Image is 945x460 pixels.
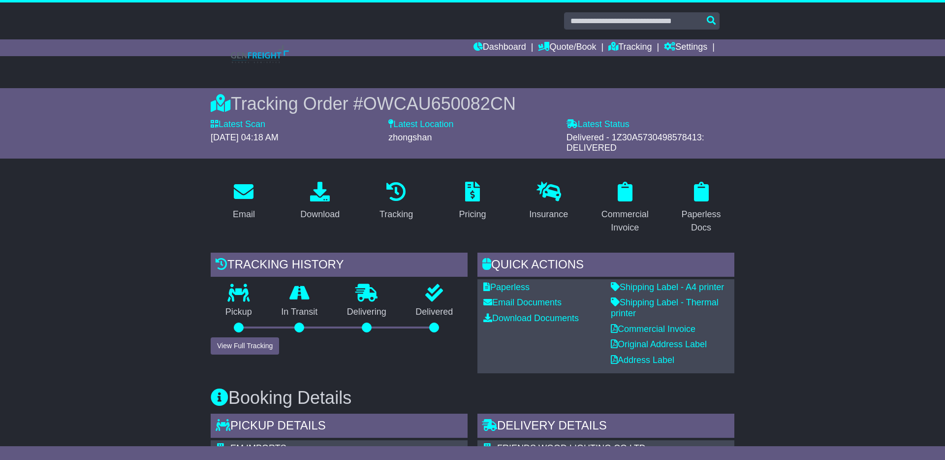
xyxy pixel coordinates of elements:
a: Pricing [452,178,492,225]
a: Commercial Invoice [592,178,658,238]
div: Tracking Order # [211,93,734,114]
p: In Transit [267,307,333,318]
span: OWCAU650082CN [363,94,516,114]
a: Original Address Label [611,339,707,349]
div: Paperless Docs [674,208,728,234]
a: Shipping Label - Thermal printer [611,297,719,318]
label: Latest Status [567,119,630,130]
p: Delivered [401,307,468,318]
div: Tracking [379,208,413,221]
a: Dashboard [473,39,526,56]
div: Insurance [529,208,568,221]
div: Email [233,208,255,221]
label: Latest Scan [211,119,265,130]
div: Download [300,208,340,221]
a: Address Label [611,355,674,365]
span: [DATE] 04:18 AM [211,132,279,142]
div: Pricing [459,208,486,221]
span: FRIENDS WOOD LIGHTING CO LTD [497,443,646,453]
span: EM IMPORTS [230,443,286,453]
a: Tracking [608,39,652,56]
button: View Full Tracking [211,337,279,355]
a: Insurance [523,178,574,225]
div: Tracking history [211,253,468,279]
a: Settings [664,39,707,56]
a: Tracking [373,178,419,225]
a: Email [226,178,261,225]
a: Shipping Label - A4 printer [611,282,724,292]
div: Quick Actions [477,253,734,279]
p: Delivering [332,307,401,318]
div: Commercial Invoice [598,208,652,234]
a: Paperless [483,282,530,292]
h3: Booking Details [211,388,734,408]
p: Pickup [211,307,267,318]
span: Delivered - 1Z30A5730498578413: DELIVERED [567,132,704,153]
div: Pickup Details [211,414,468,440]
a: Download [294,178,346,225]
a: Download Documents [483,313,579,323]
span: zhongshan [388,132,432,142]
a: Quote/Book [538,39,596,56]
label: Latest Location [388,119,453,130]
a: Email Documents [483,297,562,307]
div: Delivery Details [477,414,734,440]
a: Paperless Docs [668,178,734,238]
a: Commercial Invoice [611,324,695,334]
